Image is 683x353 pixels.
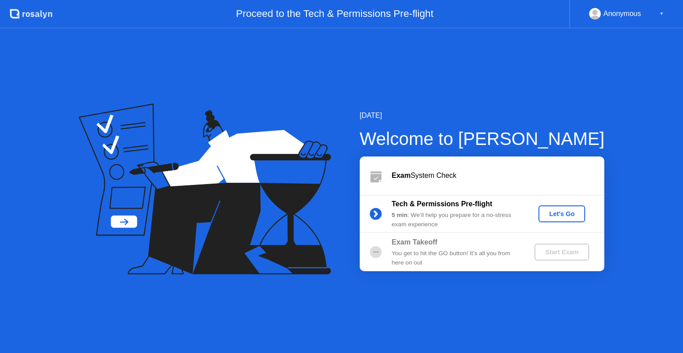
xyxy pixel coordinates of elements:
b: 5 min [392,212,408,218]
b: Exam Takeoff [392,238,438,246]
div: Anonymous [603,8,641,20]
div: Start Exam [538,249,586,256]
div: [DATE] [360,110,605,121]
div: : We’ll help you prepare for a no-stress exam experience [392,211,520,229]
b: Exam [392,172,411,179]
button: Let's Go [538,205,585,222]
div: Let's Go [542,210,582,217]
div: You get to hit the GO button! It’s all you from here on out [392,249,520,267]
div: Welcome to [PERSON_NAME] [360,125,605,152]
div: System Check [392,170,604,181]
button: Start Exam [534,244,589,261]
b: Tech & Permissions Pre-flight [392,200,492,208]
div: ▼ [659,8,664,20]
